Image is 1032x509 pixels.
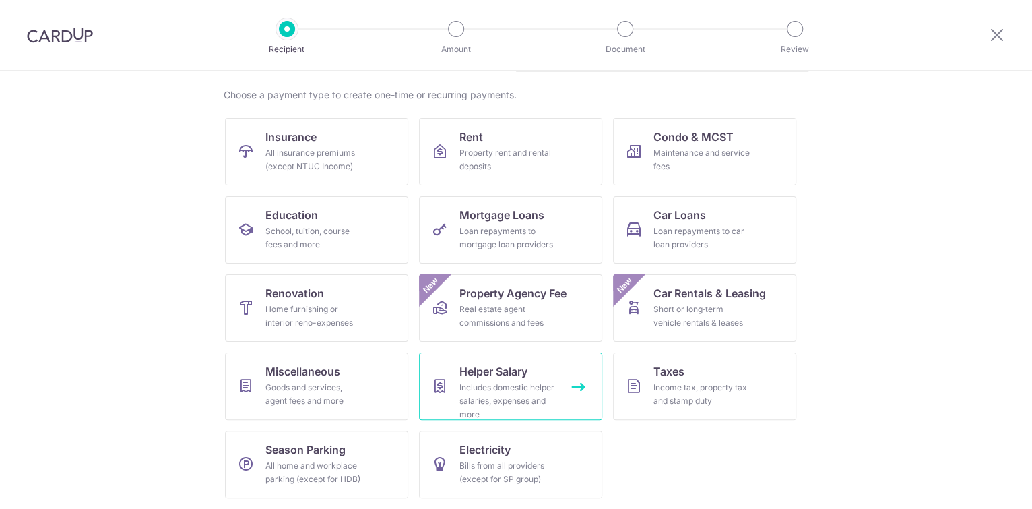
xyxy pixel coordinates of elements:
[419,431,602,498] a: ElectricityBills from all providers (except for SP group)
[745,42,845,56] p: Review
[420,274,442,297] span: New
[237,42,337,56] p: Recipient
[653,129,734,145] span: Condo & MCST
[459,207,544,223] span: Mortgage Loans
[265,363,340,380] span: Miscellaneous
[653,224,750,251] div: Loan repayments to car loan providers
[265,303,362,330] div: Home furnishing or interior reno-expenses
[459,303,556,330] div: Real estate agent commissions and fees
[419,196,602,264] a: Mortgage LoansLoan repayments to mortgage loan providers
[265,381,362,408] div: Goods and services, agent fees and more
[265,207,318,223] span: Education
[653,146,750,173] div: Maintenance and service fees
[419,118,602,185] a: RentProperty rent and rental deposits
[265,442,346,458] span: Season Parking
[459,442,511,458] span: Electricity
[459,285,567,301] span: Property Agency Fee
[225,118,408,185] a: InsuranceAll insurance premiums (except NTUC Income)
[459,381,556,421] div: Includes domestic helper salaries, expenses and more
[575,42,675,56] p: Document
[225,353,408,420] a: MiscellaneousGoods and services, agent fees and more
[613,353,796,420] a: TaxesIncome tax, property tax and stamp duty
[614,274,636,297] span: New
[459,129,483,145] span: Rent
[653,381,750,408] div: Income tax, property tax and stamp duty
[653,363,684,380] span: Taxes
[653,303,750,330] div: Short or long‑term vehicle rentals & leases
[459,363,527,380] span: Helper Salary
[265,459,362,486] div: All home and workplace parking (except for HDB)
[224,88,808,102] div: Choose a payment type to create one-time or recurring payments.
[265,146,362,173] div: All insurance premiums (except NTUC Income)
[653,207,706,223] span: Car Loans
[265,224,362,251] div: School, tuition, course fees and more
[225,431,408,498] a: Season ParkingAll home and workplace parking (except for HDB)
[265,129,317,145] span: Insurance
[406,42,506,56] p: Amount
[459,224,556,251] div: Loan repayments to mortgage loan providers
[653,285,766,301] span: Car Rentals & Leasing
[265,285,324,301] span: Renovation
[27,27,93,43] img: CardUp
[459,146,556,173] div: Property rent and rental deposits
[459,459,556,486] div: Bills from all providers (except for SP group)
[613,196,796,264] a: Car LoansLoan repayments to car loan providers
[419,274,602,342] a: Property Agency FeeReal estate agent commissions and feesNew
[225,196,408,264] a: EducationSchool, tuition, course fees and more
[613,118,796,185] a: Condo & MCSTMaintenance and service fees
[419,353,602,420] a: Helper SalaryIncludes domestic helper salaries, expenses and more
[225,274,408,342] a: RenovationHome furnishing or interior reno-expenses
[613,274,796,342] a: Car Rentals & LeasingShort or long‑term vehicle rentals & leasesNew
